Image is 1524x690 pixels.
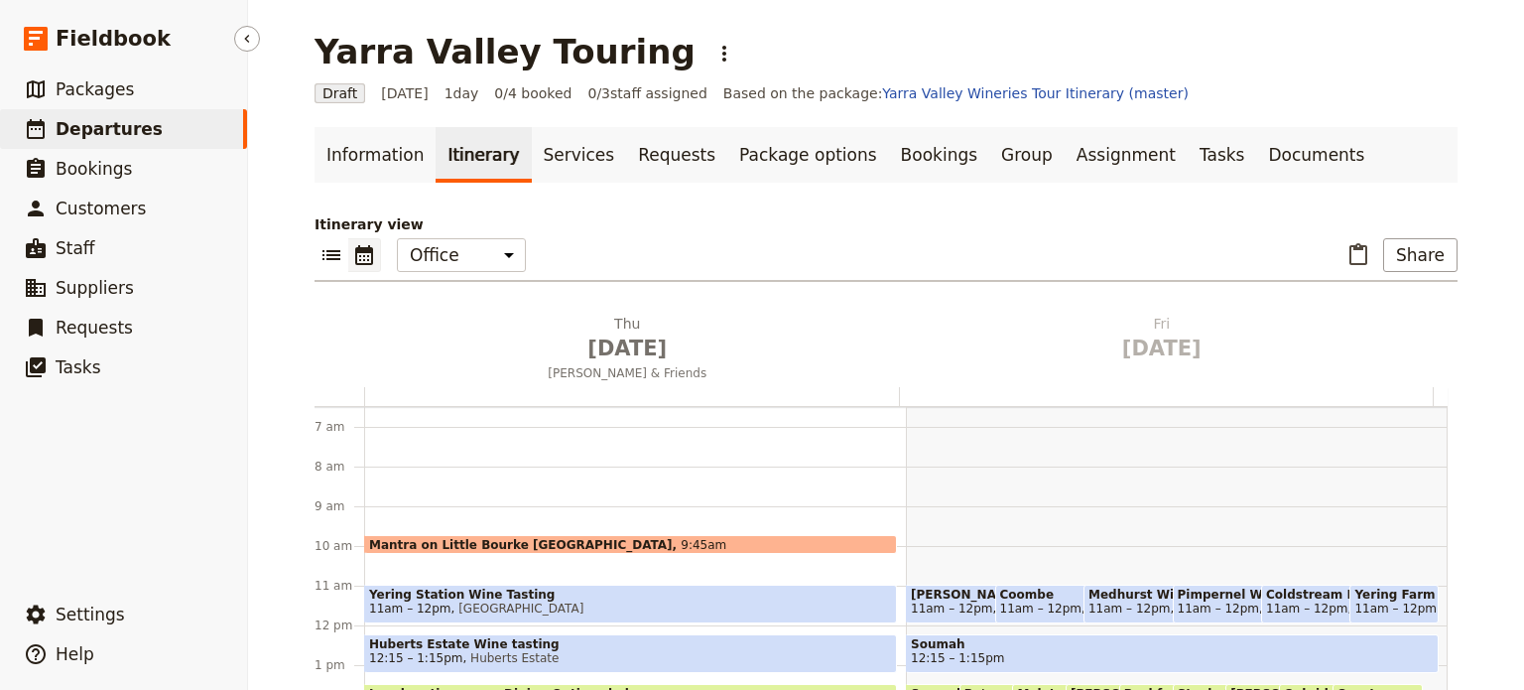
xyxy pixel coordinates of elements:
span: Suppliers [56,278,134,298]
span: Staff [56,238,95,258]
p: Itinerary view [315,214,1458,234]
span: Requests [56,318,133,338]
span: 11am – 12pm [1354,602,1437,616]
span: [PERSON_NAME] & Friends [364,365,891,381]
span: 11am – 12pm [1178,602,1260,616]
div: 9 am [315,498,364,514]
span: Mantra on Little Bourke [GEOGRAPHIC_DATA] [369,538,681,551]
a: Package options [727,127,888,183]
div: 7 am [315,419,364,435]
div: 8 am [315,459,364,475]
span: 11am – 12pm [1266,602,1348,616]
div: Huberts Estate Wine tasting12:15 – 1:15pmHuberts Estate [364,634,897,673]
span: 11am – 12pm [1000,602,1082,616]
span: Coombe [1000,588,1141,602]
span: [DATE] [381,83,428,103]
div: Mantra on Little Bourke [GEOGRAPHIC_DATA]9:45am [364,535,897,554]
button: List view [315,238,348,272]
span: [DATE] [372,334,883,363]
button: Actions [707,37,741,70]
span: [GEOGRAPHIC_DATA] [451,602,584,616]
span: 9:45am [681,538,726,551]
div: 1 pm [315,657,364,673]
h1: Yarra Valley Touring [315,32,696,71]
div: Coldstream Hills11am – 12pmColdstream Hills [1261,585,1412,623]
div: [PERSON_NAME]11am – 12pm[PERSON_NAME] [906,585,1057,623]
div: Soumah12:15 – 1:15pm [906,634,1439,673]
div: Coombe11am – 12pmCoombe [GEOGRAPHIC_DATA] [995,585,1146,623]
span: Coldstream Hills [1266,588,1407,602]
div: Yering Station Wine Tasting11am – 12pm[GEOGRAPHIC_DATA] [364,585,897,623]
button: Share [1383,238,1458,272]
span: 0 / 3 staff assigned [587,83,706,103]
button: Paste itinerary item [1341,238,1375,272]
span: Settings [56,605,125,624]
a: Yarra Valley Wineries Tour Itinerary (master) [882,85,1189,101]
span: 11am – 12pm [911,602,993,616]
span: Medhurst Wine Tasting [1088,588,1229,602]
h2: Thu [372,314,883,363]
span: 11am – 12pm [369,602,451,616]
span: [PERSON_NAME] [993,602,1099,616]
div: 11 am [315,578,364,594]
span: Yering Station Wine Tasting [369,588,892,602]
a: Tasks [1188,127,1257,183]
a: Bookings [889,127,989,183]
span: Draft [315,83,365,103]
span: Huberts Estate [462,651,559,665]
a: Documents [1256,127,1376,183]
button: Hide menu [234,26,260,52]
a: Requests [626,127,727,183]
span: Tasks [56,357,101,377]
span: Pimpernel [1259,602,1327,616]
span: Soumah [911,637,1434,651]
span: Customers [56,199,146,218]
span: Departures [56,119,163,139]
div: Medhurst Wine Tasting11am – 12pmMedhurst [1083,585,1234,623]
span: 0/4 booked [494,83,571,103]
a: Itinerary [436,127,531,183]
span: Medhurst [1171,602,1234,616]
span: 11am – 12pm [1088,602,1171,616]
span: 12:15 – 1:15pm [911,651,1004,665]
span: 1 day [444,83,479,103]
span: Pimpernel Wine Tasting [1178,588,1319,602]
a: Services [532,127,627,183]
span: Help [56,644,94,664]
span: Bookings [56,159,132,179]
span: Fieldbook [56,24,171,54]
a: Group [989,127,1065,183]
span: [PERSON_NAME] [911,588,1052,602]
h2: Fri [907,314,1418,363]
div: 12 pm [315,618,364,633]
span: Yering Farm Wine Tasting [1354,588,1434,602]
span: [DATE] [907,334,1418,363]
div: Pimpernel Wine Tasting11am – 12pmPimpernel [1173,585,1324,623]
span: 12:15 – 1:15pm [369,651,462,665]
span: Coombe [GEOGRAPHIC_DATA] [1081,602,1267,616]
a: Assignment [1065,127,1188,183]
span: Packages [56,79,134,99]
span: Based on the package: [723,83,1189,103]
button: Fri [DATE] [899,314,1434,371]
button: Thu [DATE][PERSON_NAME] & Friends [364,314,899,387]
span: Huberts Estate Wine tasting [369,637,892,651]
span: Coldstream Hills [1348,602,1453,616]
a: Information [315,127,436,183]
div: 10 am [315,538,364,554]
div: Yering Farm Wine Tasting11am – 12pm [1349,585,1439,623]
button: Calendar view [348,238,381,272]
